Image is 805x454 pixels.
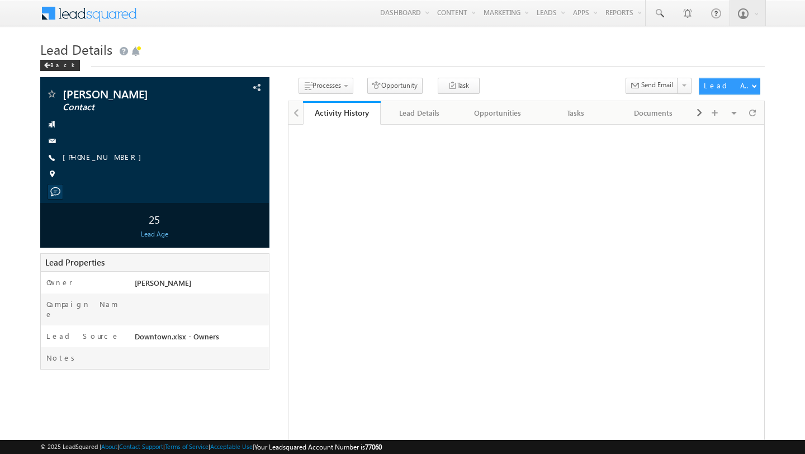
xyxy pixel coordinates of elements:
[312,81,341,89] span: Processes
[254,443,382,451] span: Your Leadsquared Account Number is
[367,78,423,94] button: Opportunity
[381,101,459,125] a: Lead Details
[46,331,120,341] label: Lead Source
[63,88,204,100] span: [PERSON_NAME]
[704,81,751,91] div: Lead Actions
[40,60,80,71] div: Back
[468,106,527,120] div: Opportunities
[46,299,124,319] label: Campaign Name
[40,40,112,58] span: Lead Details
[390,106,449,120] div: Lead Details
[135,278,191,287] span: [PERSON_NAME]
[311,107,373,118] div: Activity History
[46,353,79,363] label: Notes
[43,209,266,229] div: 25
[537,101,615,125] a: Tasks
[63,102,204,113] span: Contact
[40,442,382,452] span: © 2025 LeadSquared | | | | |
[119,443,163,450] a: Contact Support
[626,78,678,94] button: Send Email
[365,443,382,451] span: 77060
[641,80,673,90] span: Send Email
[699,78,760,94] button: Lead Actions
[210,443,253,450] a: Acceptable Use
[303,101,381,125] a: Activity History
[438,78,480,94] button: Task
[132,331,269,347] div: Downtown.xlsx - Owners
[165,443,209,450] a: Terms of Service
[624,106,683,120] div: Documents
[615,101,693,125] a: Documents
[63,152,147,163] span: [PHONE_NUMBER]
[299,78,353,94] button: Processes
[101,443,117,450] a: About
[43,229,266,239] div: Lead Age
[40,59,86,69] a: Back
[459,101,537,125] a: Opportunities
[45,257,105,268] span: Lead Properties
[46,277,73,287] label: Owner
[546,106,605,120] div: Tasks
